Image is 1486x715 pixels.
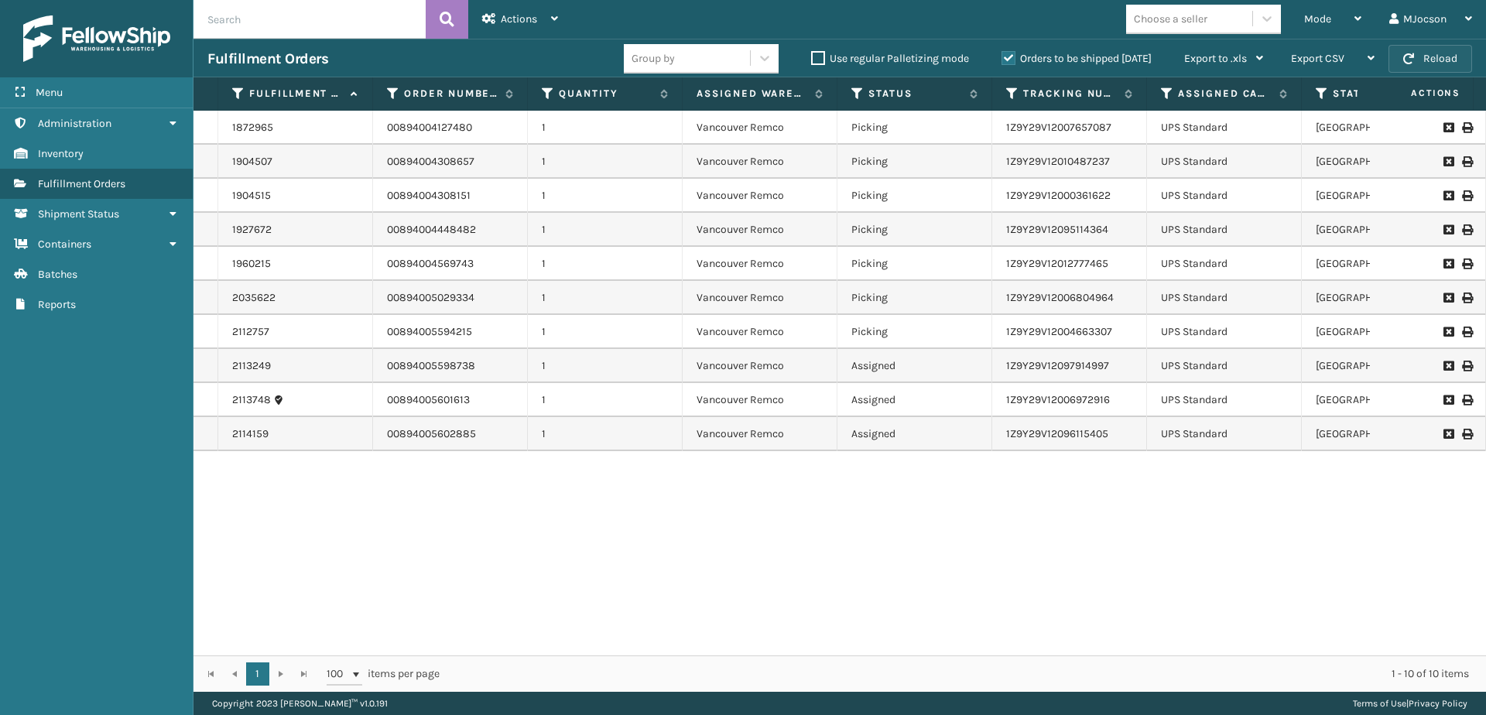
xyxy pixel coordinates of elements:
[232,358,271,374] a: 2113249
[683,213,837,247] td: Vancouver Remco
[528,315,683,349] td: 1
[837,213,992,247] td: Picking
[683,417,837,451] td: Vancouver Remco
[1147,281,1302,315] td: UPS Standard
[327,666,350,682] span: 100
[501,12,537,26] span: Actions
[404,87,498,101] label: Order Number
[1302,247,1457,281] td: [GEOGRAPHIC_DATA]
[683,247,837,281] td: Vancouver Remco
[837,111,992,145] td: Picking
[1409,698,1467,709] a: Privacy Policy
[1462,122,1471,133] i: Print Label
[38,117,111,130] span: Administration
[1462,224,1471,235] i: Print Label
[1147,247,1302,281] td: UPS Standard
[1006,291,1114,304] a: 1Z9Y29V12006804964
[1147,349,1302,383] td: UPS Standard
[1023,87,1117,101] label: Tracking Number
[1302,145,1457,179] td: [GEOGRAPHIC_DATA]
[632,50,675,67] div: Group by
[36,86,63,99] span: Menu
[837,281,992,315] td: Picking
[1443,122,1453,133] i: Request to Be Cancelled
[1147,145,1302,179] td: UPS Standard
[1443,190,1453,201] i: Request to Be Cancelled
[23,15,170,62] img: logo
[837,315,992,349] td: Picking
[683,349,837,383] td: Vancouver Remco
[1006,359,1109,372] a: 1Z9Y29V12097914997
[38,177,125,190] span: Fulfillment Orders
[1304,12,1331,26] span: Mode
[1134,11,1207,27] div: Choose a seller
[1443,156,1453,167] i: Request to Be Cancelled
[528,179,683,213] td: 1
[1006,155,1110,168] a: 1Z9Y29V12010487237
[373,247,528,281] td: 00894004569743
[461,666,1469,682] div: 1 - 10 of 10 items
[528,349,683,383] td: 1
[373,145,528,179] td: 00894004308657
[1147,315,1302,349] td: UPS Standard
[683,179,837,213] td: Vancouver Remco
[1362,80,1470,106] span: Actions
[373,179,528,213] td: 00894004308151
[683,145,837,179] td: Vancouver Remco
[1353,698,1406,709] a: Terms of Use
[1006,393,1110,406] a: 1Z9Y29V12006972916
[1147,417,1302,451] td: UPS Standard
[38,298,76,311] span: Reports
[811,52,969,65] label: Use regular Palletizing mode
[1353,692,1467,715] div: |
[246,662,269,686] a: 1
[528,247,683,281] td: 1
[1443,395,1453,405] i: Request to Be Cancelled
[1462,190,1471,201] i: Print Label
[1302,179,1457,213] td: [GEOGRAPHIC_DATA]
[837,349,992,383] td: Assigned
[1006,223,1108,236] a: 1Z9Y29V12095114364
[697,87,807,101] label: Assigned Warehouse
[38,268,77,281] span: Batches
[373,349,528,383] td: 00894005598738
[683,315,837,349] td: Vancouver Remco
[1006,189,1111,202] a: 1Z9Y29V12000361622
[249,87,343,101] label: Fulfillment Order Id
[232,426,269,442] a: 2114159
[232,290,276,306] a: 2035622
[1462,156,1471,167] i: Print Label
[232,324,269,340] a: 2112757
[373,111,528,145] td: 00894004127480
[373,315,528,349] td: 00894005594215
[1462,292,1471,303] i: Print Label
[1443,361,1453,371] i: Request to Be Cancelled
[683,383,837,417] td: Vancouver Remco
[1178,87,1272,101] label: Assigned Carrier Service
[683,111,837,145] td: Vancouver Remco
[1002,52,1152,65] label: Orders to be shipped [DATE]
[38,207,119,221] span: Shipment Status
[559,87,652,101] label: Quantity
[1462,327,1471,337] i: Print Label
[212,692,388,715] p: Copyright 2023 [PERSON_NAME]™ v 1.0.191
[1147,383,1302,417] td: UPS Standard
[232,188,271,204] a: 1904515
[373,281,528,315] td: 00894005029334
[232,154,272,169] a: 1904507
[837,145,992,179] td: Picking
[1184,52,1247,65] span: Export to .xls
[1006,325,1112,338] a: 1Z9Y29V12004663307
[1147,111,1302,145] td: UPS Standard
[1006,121,1111,134] a: 1Z9Y29V12007657087
[1006,257,1108,270] a: 1Z9Y29V12012777465
[1006,427,1108,440] a: 1Z9Y29V12096115405
[373,213,528,247] td: 00894004448482
[837,247,992,281] td: Picking
[1302,349,1457,383] td: [GEOGRAPHIC_DATA]
[1462,395,1471,405] i: Print Label
[1443,429,1453,440] i: Request to Be Cancelled
[1388,45,1472,73] button: Reload
[38,238,91,251] span: Containers
[1302,213,1457,247] td: [GEOGRAPHIC_DATA]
